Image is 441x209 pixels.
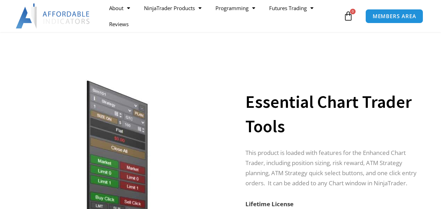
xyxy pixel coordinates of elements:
a: MEMBERS AREA [365,9,424,23]
h1: Essential Chart Trader Tools [245,90,424,139]
a: Reviews [102,16,136,32]
span: 0 [350,9,356,14]
img: LogoAI | Affordable Indicators – NinjaTrader [16,3,91,29]
span: MEMBERS AREA [373,14,416,19]
label: Lifetime License [245,200,294,208]
p: This product is loaded with features for the Enhanced Chart Trader, including position sizing, ri... [245,148,424,188]
a: 0 [333,6,364,26]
